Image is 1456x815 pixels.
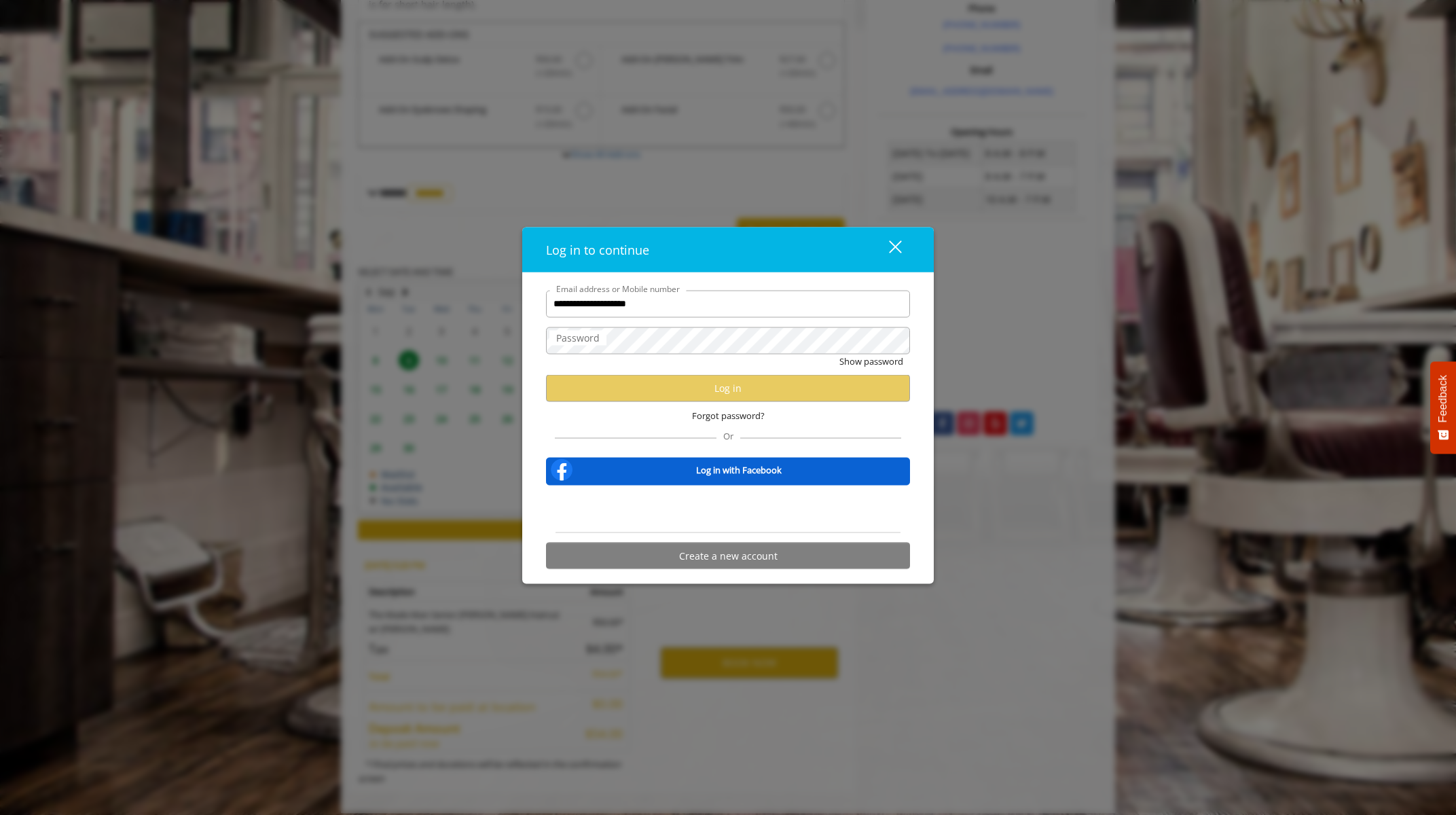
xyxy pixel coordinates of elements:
button: Create a new account [546,543,910,569]
div: Sign in with Google. Opens in new tab [666,494,790,524]
button: close dialog [864,236,910,264]
input: Email address or Mobile number [546,290,910,317]
span: Forgot password? [692,408,765,422]
input: Password [546,327,910,354]
span: Log in to continue [546,241,649,257]
label: Password [549,330,606,345]
span: Or [716,430,740,442]
button: Log in [546,375,910,401]
span: Feedback [1437,375,1449,422]
div: close dialog [873,240,900,260]
button: Show password [839,354,903,368]
img: facebook-logo [548,456,575,484]
b: Log in with Facebook [696,463,782,477]
label: Email address or Mobile number [549,282,687,295]
iframe: Sign in with Google Button [659,494,797,524]
button: Feedback - Show survey [1430,361,1456,454]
